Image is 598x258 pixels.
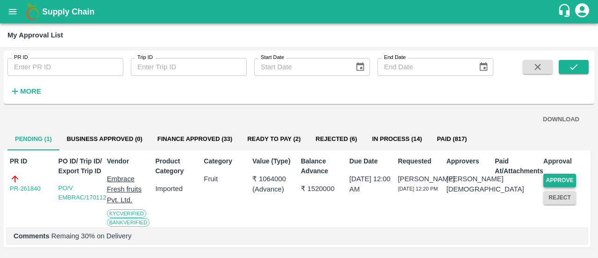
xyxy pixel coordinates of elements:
[557,3,574,20] div: customer-support
[384,54,406,61] label: End Date
[2,1,23,22] button: open drawer
[252,156,297,166] p: Value (Type)
[254,58,348,76] input: Start Date
[42,5,557,18] a: Supply Chain
[349,174,394,195] p: [DATE] 12:00 AM
[107,174,152,205] p: Embrace Fresh fruits Pvt. Ltd.
[574,2,591,22] div: account of current user
[252,184,297,194] p: ( Advance )
[7,58,123,76] input: Enter PR ID
[137,54,153,61] label: Trip ID
[155,184,200,194] p: Imported
[351,58,369,76] button: Choose date
[7,29,63,41] div: My Approval List
[252,174,297,184] p: ₹ 1064000
[20,88,41,95] strong: More
[301,156,346,176] p: Balance Advance
[398,186,438,192] span: [DATE] 12:20 PM
[398,156,443,166] p: Requested
[14,232,50,240] b: Comments
[7,128,59,150] button: Pending (1)
[446,156,491,166] p: Approvers
[7,83,43,99] button: More
[10,156,55,166] p: PR ID
[42,7,94,16] b: Supply Chain
[301,184,346,194] p: ₹ 1520000
[495,156,540,176] p: Paid At/Attachments
[539,111,583,128] button: DOWNLOAD
[349,156,394,166] p: Due Date
[155,156,200,176] p: Product Category
[14,231,581,241] p: Remaing 30% on Delivery
[377,58,471,76] input: End Date
[58,156,103,176] p: PO ID/ Trip ID/ Export Trip ID
[150,128,240,150] button: Finance Approved (33)
[398,174,443,184] p: [PERSON_NAME]
[204,174,249,184] p: Fruit
[364,128,429,150] button: In Process (14)
[107,218,150,227] span: Bank Verified
[59,128,150,150] button: Business Approved (0)
[543,156,588,166] p: Approval
[543,191,576,205] button: Reject
[446,174,491,195] p: [PERSON_NAME][DEMOGRAPHIC_DATA]
[475,58,492,76] button: Choose date
[261,54,284,61] label: Start Date
[107,209,146,218] span: KYC Verified
[10,184,41,193] a: PR-261840
[131,58,247,76] input: Enter Trip ID
[429,128,474,150] button: Paid (817)
[23,2,42,21] img: logo
[204,156,249,166] p: Category
[14,54,28,61] label: PR ID
[308,128,365,150] button: Rejected (6)
[543,174,576,187] button: Approve
[240,128,308,150] button: Ready To Pay (2)
[58,184,107,201] a: PO/V EMBRAC/170112
[107,156,152,166] p: Vendor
